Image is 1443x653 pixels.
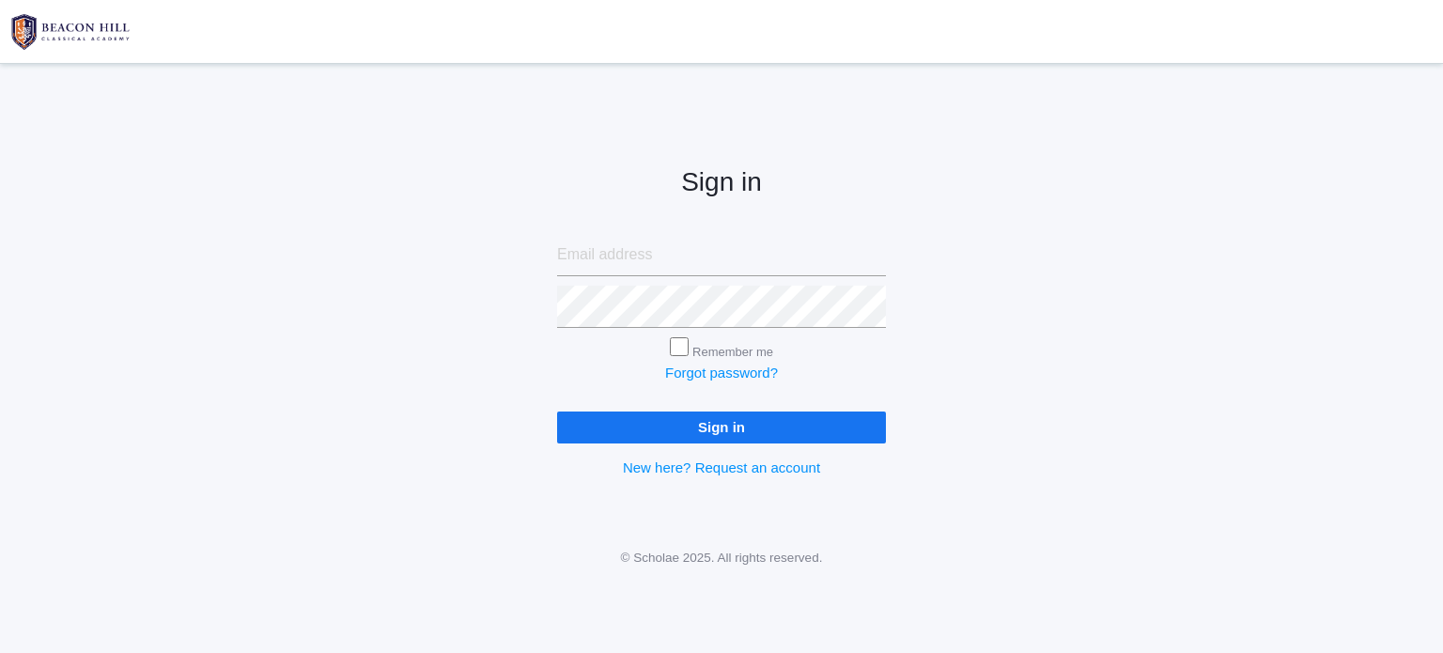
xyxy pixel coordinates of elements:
a: Forgot password? [665,365,778,381]
label: Remember me [692,345,773,359]
input: Sign in [557,412,886,443]
a: New here? Request an account [623,459,820,475]
input: Email address [557,234,886,276]
h2: Sign in [557,168,886,197]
